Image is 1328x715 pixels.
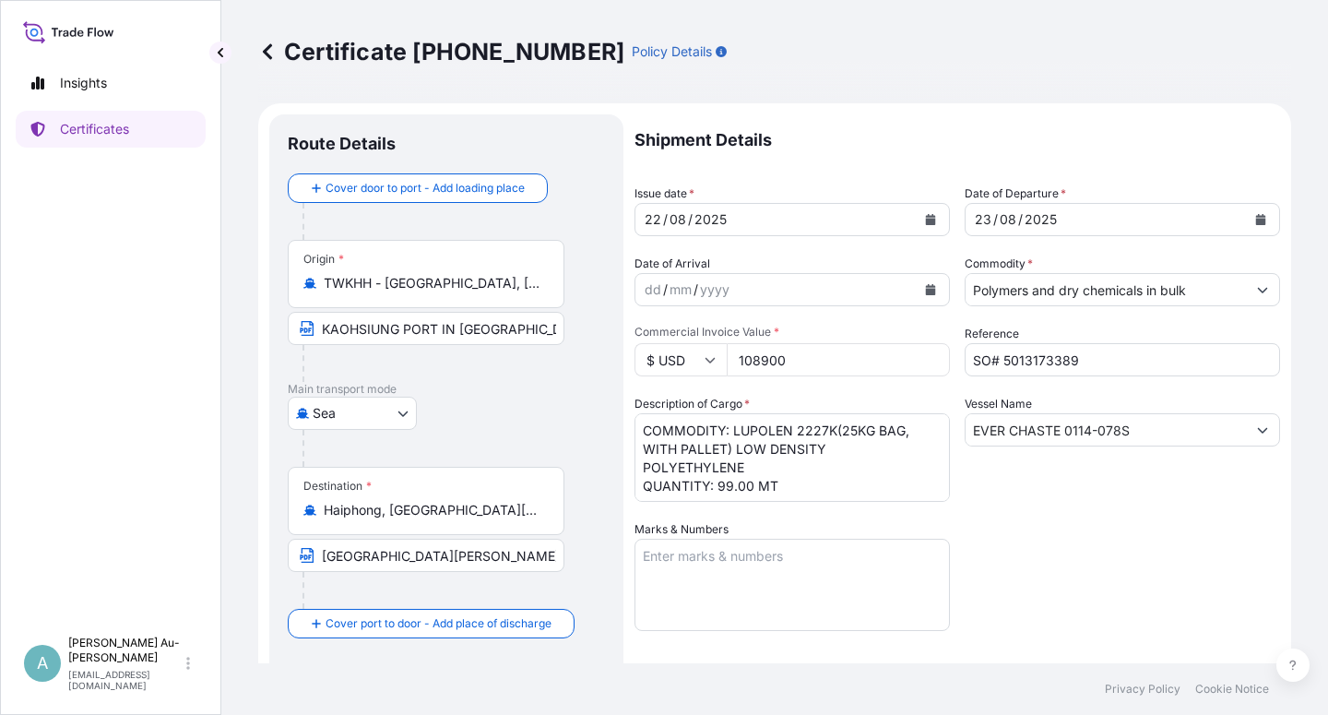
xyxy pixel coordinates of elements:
a: Cookie Notice [1195,682,1269,697]
button: Show suggestions [1246,413,1279,447]
label: Marks & Numbers [634,520,729,539]
button: Show suggestions [1246,273,1279,306]
input: Type to search commodity [966,273,1246,306]
span: Date of Departure [965,185,1066,203]
a: Privacy Policy [1105,682,1180,697]
span: A [37,654,48,673]
input: Enter booking reference [965,343,1280,376]
div: / [663,209,668,231]
input: Type to search vessel name or IMO [966,413,1246,447]
input: Origin [324,274,541,292]
p: Certificates [60,120,129,138]
div: month, [668,279,694,301]
div: day, [643,279,663,301]
button: Calendar [916,205,945,234]
span: Issue date [634,185,694,203]
div: / [663,279,668,301]
a: Certificates [16,111,206,148]
textarea: COMMODITY: LUPOLEN 2227K(25KG BAG, WITH PALLET) LOW DENSITY POLYETHYLENE QUANTITY: 99.00 MT [634,413,950,502]
div: year, [1023,209,1059,231]
span: Cover door to port - Add loading place [326,179,525,197]
span: Date of Arrival [634,255,710,273]
div: / [993,209,998,231]
p: Route Details [288,133,396,155]
label: Commodity [965,255,1033,273]
input: Enter amount [727,343,950,376]
p: Shipment Details [634,114,1280,166]
div: / [694,279,698,301]
div: year, [698,279,731,301]
a: Insights [16,65,206,101]
span: Sea [313,404,336,423]
input: Text to appear on certificate [288,312,564,345]
button: Cover door to port - Add loading place [288,173,548,203]
label: Reference [965,325,1019,343]
div: Destination [303,479,372,494]
div: month, [998,209,1018,231]
div: month, [668,209,688,231]
button: Select transport [288,397,417,430]
p: Main transport mode [288,382,605,397]
button: Cover port to door - Add place of discharge [288,609,575,638]
label: Vessel Name [965,395,1032,413]
div: year, [693,209,729,231]
button: Calendar [916,275,945,304]
label: Description of Cargo [634,395,750,413]
p: Certificate [PHONE_NUMBER] [258,37,624,66]
input: Destination [324,501,541,519]
div: / [1018,209,1023,231]
span: Cover port to door - Add place of discharge [326,614,551,633]
span: Commercial Invoice Value [634,325,950,340]
p: [PERSON_NAME] Au-[PERSON_NAME] [68,636,183,665]
p: Insights [60,74,107,92]
input: Text to appear on certificate [288,539,564,572]
p: Policy Details [632,42,712,61]
button: Calendar [1246,205,1275,234]
div: day, [973,209,993,231]
div: / [688,209,693,231]
div: day, [643,209,663,231]
div: Origin [303,252,344,267]
p: [EMAIL_ADDRESS][DOMAIN_NAME] [68,669,183,691]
